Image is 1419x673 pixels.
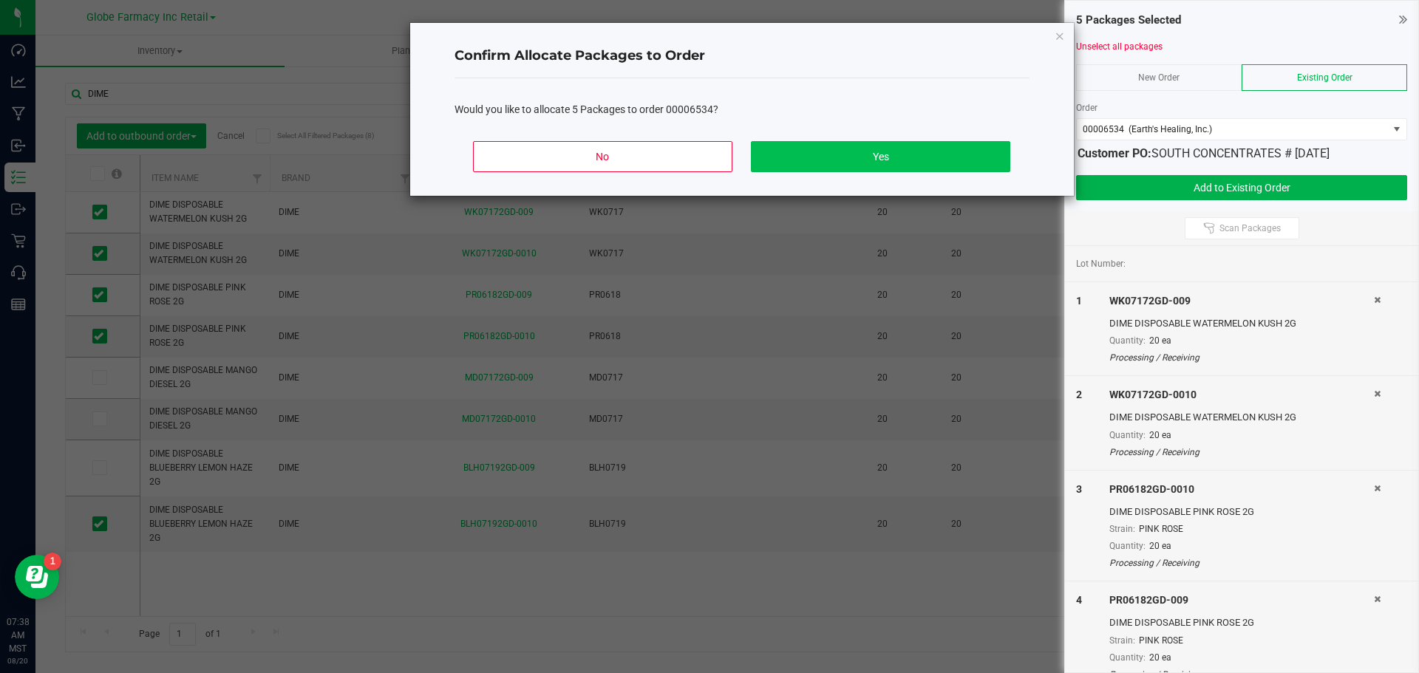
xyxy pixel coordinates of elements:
[455,47,1030,66] h4: Confirm Allocate Packages to Order
[1055,27,1065,44] button: Close
[44,553,61,570] iframe: Resource center unread badge
[15,555,59,599] iframe: Resource center
[751,141,1010,172] button: Yes
[473,141,732,172] button: No
[455,102,1030,117] div: Would you like to allocate 5 Packages to order 00006534?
